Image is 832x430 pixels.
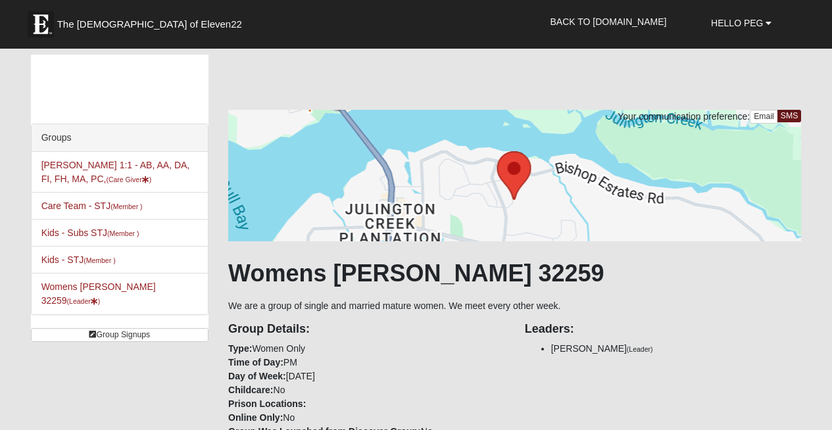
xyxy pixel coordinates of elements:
small: (Leader ) [67,297,101,305]
strong: Type: [228,343,252,354]
a: Back to [DOMAIN_NAME] [541,5,677,38]
small: (Member ) [110,203,142,210]
strong: Childcare: [228,385,273,395]
a: The [DEMOGRAPHIC_DATA] of Eleven22 [21,5,284,37]
a: Womens [PERSON_NAME] 32259(Leader) [41,281,156,306]
a: Email [750,110,778,124]
span: The [DEMOGRAPHIC_DATA] of Eleven22 [57,18,242,31]
h1: Womens [PERSON_NAME] 32259 [228,259,801,287]
small: (Member ) [84,256,115,264]
a: [PERSON_NAME] 1:1 - AB, AA, DA, FI, FH, MA, PC,(Care Giver) [41,160,190,184]
li: [PERSON_NAME] [551,342,802,356]
span: Hello Peg [711,18,763,28]
a: Care Team - STJ(Member ) [41,201,143,211]
a: SMS [777,110,802,122]
small: (Leader) [627,345,653,353]
a: Hello Peg [701,7,781,39]
h4: Group Details: [228,322,505,337]
img: Eleven22 logo [28,11,54,37]
strong: Prison Locations: [228,398,306,409]
a: Kids - Subs STJ(Member ) [41,227,139,238]
h4: Leaders: [525,322,802,337]
div: Groups [32,124,208,152]
a: Group Signups [31,328,208,342]
small: (Member ) [107,229,139,237]
span: Your communication preference: [618,111,750,122]
strong: Time of Day: [228,357,283,368]
small: (Care Giver ) [106,176,151,183]
strong: Day of Week: [228,371,286,381]
a: Kids - STJ(Member ) [41,254,116,265]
